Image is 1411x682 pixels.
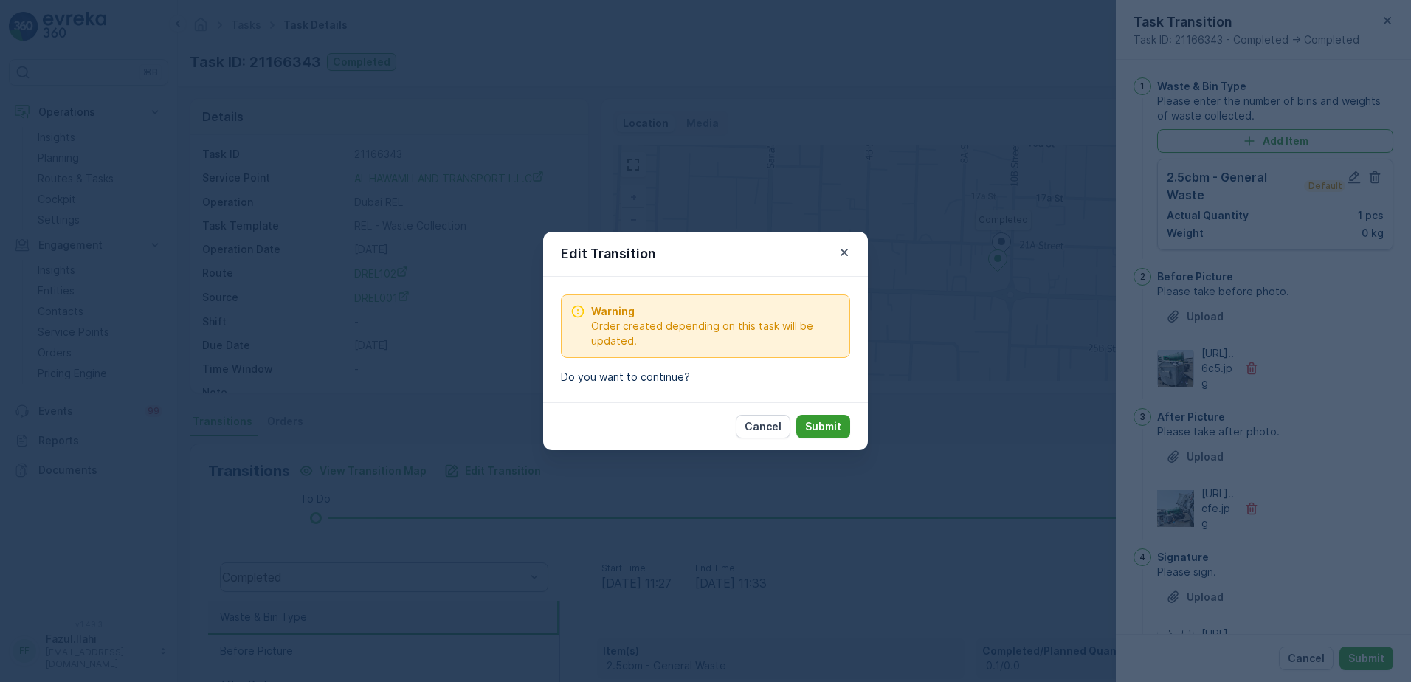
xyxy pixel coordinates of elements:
[591,319,841,348] span: Order created depending on this task will be updated.
[561,244,656,264] p: Edit Transition
[561,370,850,385] p: Do you want to continue?
[805,419,841,434] p: Submit
[796,415,850,438] button: Submit
[591,304,841,319] span: Warning
[736,415,790,438] button: Cancel
[745,419,782,434] p: Cancel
